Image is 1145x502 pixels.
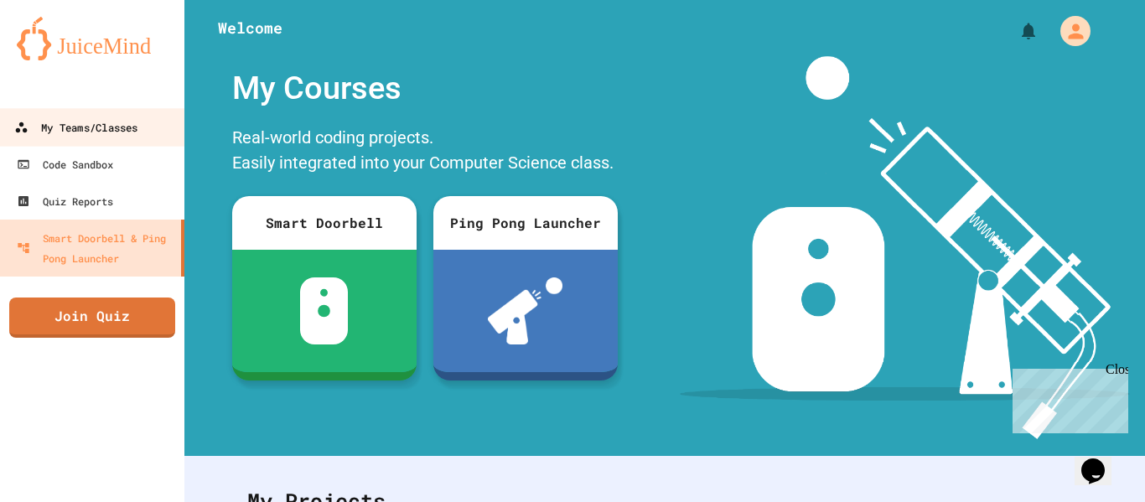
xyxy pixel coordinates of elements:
img: banner-image-my-projects.png [680,56,1129,439]
div: Code Sandbox [17,154,113,174]
div: Quiz Reports [17,191,113,211]
img: ppl-with-ball.png [488,277,562,344]
div: My Account [1043,12,1095,50]
div: Chat with us now!Close [7,7,116,106]
div: My Teams/Classes [14,117,137,138]
div: My Courses [224,56,626,121]
iframe: chat widget [1075,435,1128,485]
div: Smart Doorbell [232,196,417,250]
div: Ping Pong Launcher [433,196,618,250]
div: Smart Doorbell & Ping Pong Launcher [17,228,174,268]
img: sdb-white.svg [300,277,348,344]
div: Real-world coding projects. Easily integrated into your Computer Science class. [224,121,626,184]
a: Join Quiz [9,298,175,338]
div: My Notifications [987,17,1043,45]
iframe: chat widget [1006,362,1128,433]
img: logo-orange.svg [17,17,168,60]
